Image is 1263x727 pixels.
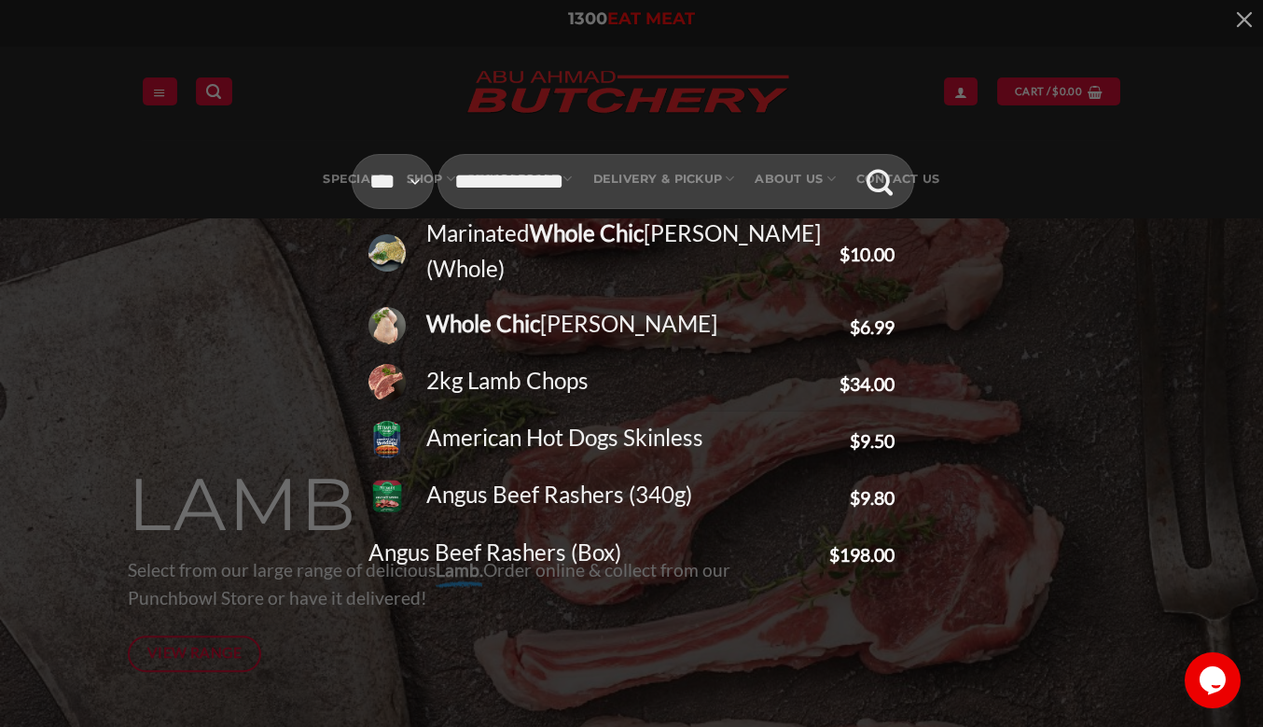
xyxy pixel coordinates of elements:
[840,373,895,395] bdi: 34.00
[840,244,850,265] span: $
[850,430,860,452] span: $
[415,420,845,456] div: American Hot Dogs Skinless
[415,363,835,399] div: 2kg Lamb Chops
[368,364,406,401] img: Lamb-forequarter-Chops-abu-ahmad-butchery-punchbowl-280x280.jpg
[368,535,825,571] div: Angus Beef Rashers (Box)
[850,316,860,338] span: $
[415,306,845,343] div: [PERSON_NAME]
[1185,652,1244,708] iframe: chat widget
[415,216,835,288] div: Marinated [PERSON_NAME] (Whole)
[829,544,895,566] bdi: 198.00
[368,478,406,515] img: 09346587073640_C1N1-280x280.png
[840,244,895,265] bdi: 10.00
[368,234,406,272] img: marinated-whole-chicken-punchbowl-280x280.jpg
[829,544,840,566] span: $
[840,373,850,395] span: $
[368,307,406,344] img: whole-chicken-280x280.jpg
[368,421,406,458] img: 09346587009991_C1N1-280x280.png
[426,310,540,337] strong: Whole Chic
[850,316,895,338] bdi: 6.99
[415,477,845,513] div: Angus Beef Rashers (340g)
[850,487,860,509] span: $
[853,154,908,209] button: Submit
[530,219,644,246] strong: Whole Chic
[850,487,895,509] bdi: 9.80
[850,430,895,452] bdi: 9.50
